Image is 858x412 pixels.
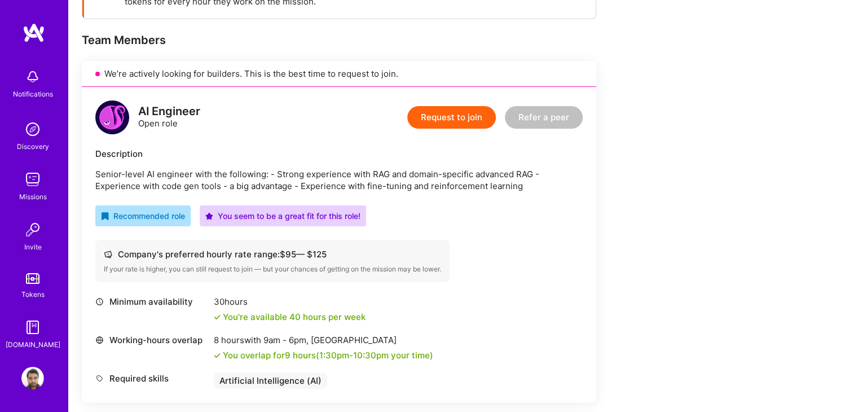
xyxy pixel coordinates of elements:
span: 9am - 6pm , [261,335,311,345]
i: icon Check [214,314,221,321]
div: Open role [138,106,200,129]
div: Working-hours overlap [95,334,208,346]
i: icon Check [214,352,221,359]
div: 8 hours with [GEOGRAPHIC_DATA] [214,334,433,346]
img: Invite [21,218,44,241]
div: AI Engineer [138,106,200,117]
div: You're available 40 hours per week [214,311,366,323]
img: bell [21,65,44,88]
p: Senior-level AI engineer with the following: - Strong experience with RAG and domain-specific adv... [95,168,583,192]
div: Invite [24,241,42,253]
i: icon PurpleStar [205,212,213,220]
div: Description [95,148,583,160]
img: User Avatar [21,367,44,389]
i: icon RecommendedBadge [101,212,109,220]
button: Refer a peer [505,106,583,129]
div: 30 hours [214,296,366,308]
div: We’re actively looking for builders. This is the best time to request to join. [82,61,596,87]
div: Recommended role [101,210,185,222]
img: guide book [21,316,44,339]
div: Missions [19,191,47,203]
div: Discovery [17,141,49,152]
img: logo [23,23,45,43]
div: Company's preferred hourly rate range: $ 95 — $ 125 [104,248,441,260]
i: icon World [95,336,104,344]
div: If your rate is higher, you can still request to join — but your chances of getting on the missio... [104,265,441,274]
div: Notifications [13,88,53,100]
div: Required skills [95,372,208,384]
img: logo [95,100,129,134]
div: Tokens [21,288,45,300]
img: discovery [21,118,44,141]
div: Team Members [82,33,596,47]
button: Request to join [407,106,496,129]
div: You overlap for 9 hours ( your time) [223,349,433,361]
img: teamwork [21,168,44,191]
i: icon Cash [104,250,112,258]
i: icon Clock [95,297,104,306]
div: Minimum availability [95,296,208,308]
div: You seem to be a great fit for this role! [205,210,360,222]
a: User Avatar [19,367,47,389]
div: [DOMAIN_NAME] [6,339,60,350]
span: 1:30pm - 10:30pm [319,350,389,361]
img: tokens [26,273,39,284]
div: Artificial Intelligence (AI) [214,372,327,389]
i: icon Tag [95,374,104,383]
